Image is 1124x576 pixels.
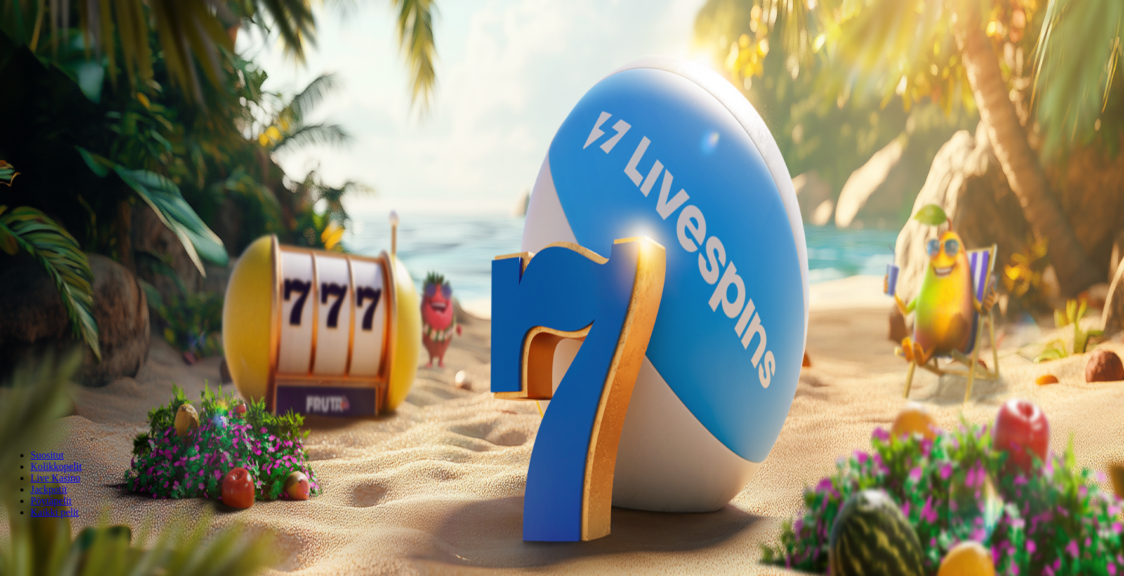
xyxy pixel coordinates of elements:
[30,507,79,518] a: Kaikki pelit
[5,428,1119,542] header: Lobby
[30,461,82,472] a: Kolikkopelit
[30,472,81,483] a: Live Kasino
[30,450,63,460] a: Suositut
[30,495,72,506] a: Pöytäpelit
[30,484,67,495] a: Jackpotit
[5,428,1119,518] nav: Lobby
